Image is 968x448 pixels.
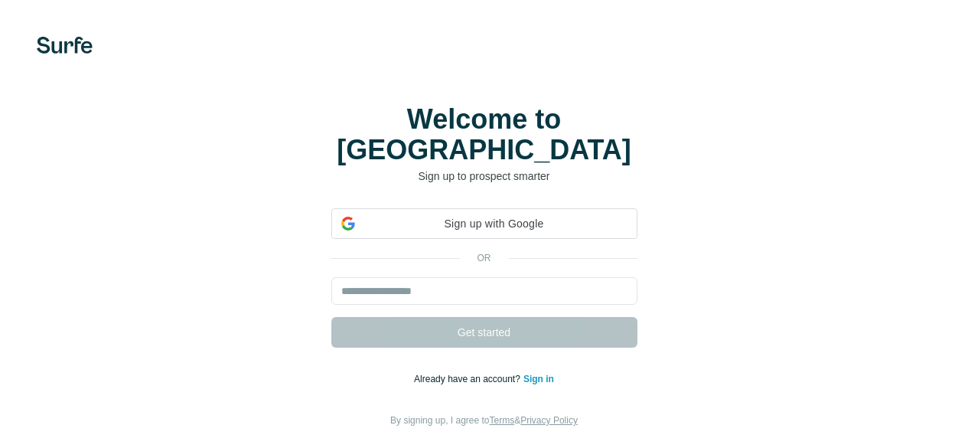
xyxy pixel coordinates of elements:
[490,415,515,426] a: Terms
[331,208,637,239] div: Sign up with Google
[390,415,578,426] span: By signing up, I agree to &
[414,374,523,384] span: Already have an account?
[520,415,578,426] a: Privacy Policy
[331,104,637,165] h1: Welcome to [GEOGRAPHIC_DATA]
[523,374,554,384] a: Sign in
[37,37,93,54] img: Surfe's logo
[361,216,627,232] span: Sign up with Google
[331,168,637,184] p: Sign up to prospect smarter
[460,251,509,265] p: or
